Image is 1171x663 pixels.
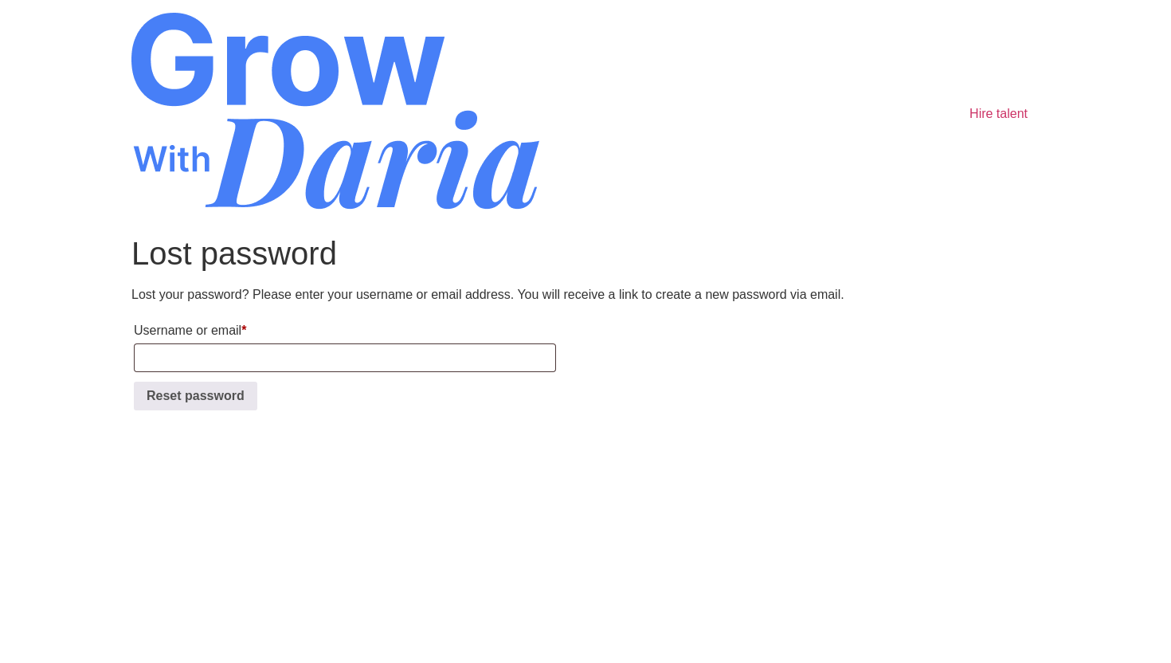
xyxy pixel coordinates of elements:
label: Username or email [134,318,556,343]
img: Grow With Daria [131,13,539,210]
p: Lost your password? Please enter your username or email address. You will receive a link to creat... [131,285,1040,304]
button: Reset password [134,382,257,410]
h1: Lost password [131,234,1040,273]
nav: Main menu [958,13,1040,215]
a: Hire talent [958,98,1040,130]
